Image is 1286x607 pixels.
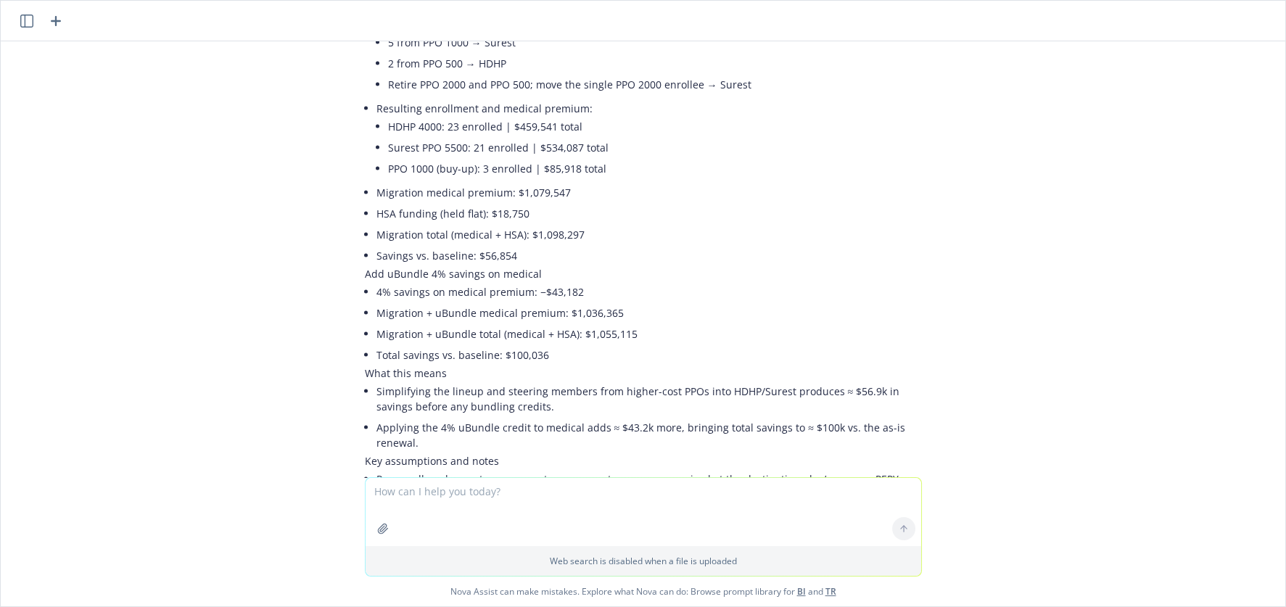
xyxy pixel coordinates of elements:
li: Total savings vs. baseline: $100,036 [376,344,922,366]
a: BI [797,585,806,598]
li: Retire PPO 2000 and PPO 500; move the single PPO 2000 enrollee → Surest [388,74,922,95]
a: TR [825,585,836,598]
li: Per-enrollee plan costs use current average costs; movers are priced at the destination plan’s av... [376,468,922,505]
p: Add uBundle 4% savings on medical [365,266,922,281]
li: Surest PPO 5500: 21 enrolled | $534,087 total [388,137,922,158]
li: HSA funding (held flat): $18,750 [376,203,922,224]
li: PPO 1000 (buy-up): 3 enrolled | $85,918 total [388,158,922,179]
li: Migration medical premium: $1,079,547 [376,182,922,203]
li: Migration + uBundle medical premium: $1,036,365 [376,302,922,323]
li: Migration total (medical + HSA): $1,098,297 [376,224,922,245]
p: What this means [365,366,922,381]
p: Key assumptions and notes [365,453,922,468]
li: 4% savings on medical premium: −$43,182 [376,281,922,302]
li: Applying the 4% uBundle credit to medical adds ≈ $43.2k more, bringing total savings to ≈ $100k v... [376,417,922,453]
li: Savings vs. baseline: $56,854 [376,245,922,266]
li: 5 from PPO 1000 → Surest [388,32,922,53]
li: Simplifying the lineup and steering members from higher-cost PPOs into HDHP/Surest produces ≈ $56... [376,381,922,417]
span: Nova Assist can make mistakes. Explore what Nova can do: Browse prompt library for and [7,577,1279,606]
li: HDHP 4000: 23 enrolled | $459,541 total [388,116,922,137]
li: 2 from PPO 500 → HDHP [388,53,922,74]
li: Resulting enrollment and medical premium: [376,98,922,182]
li: Migration + uBundle total (medical + HSA): $1,055,115 [376,323,922,344]
p: Web search is disabled when a file is uploaded [374,555,912,567]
